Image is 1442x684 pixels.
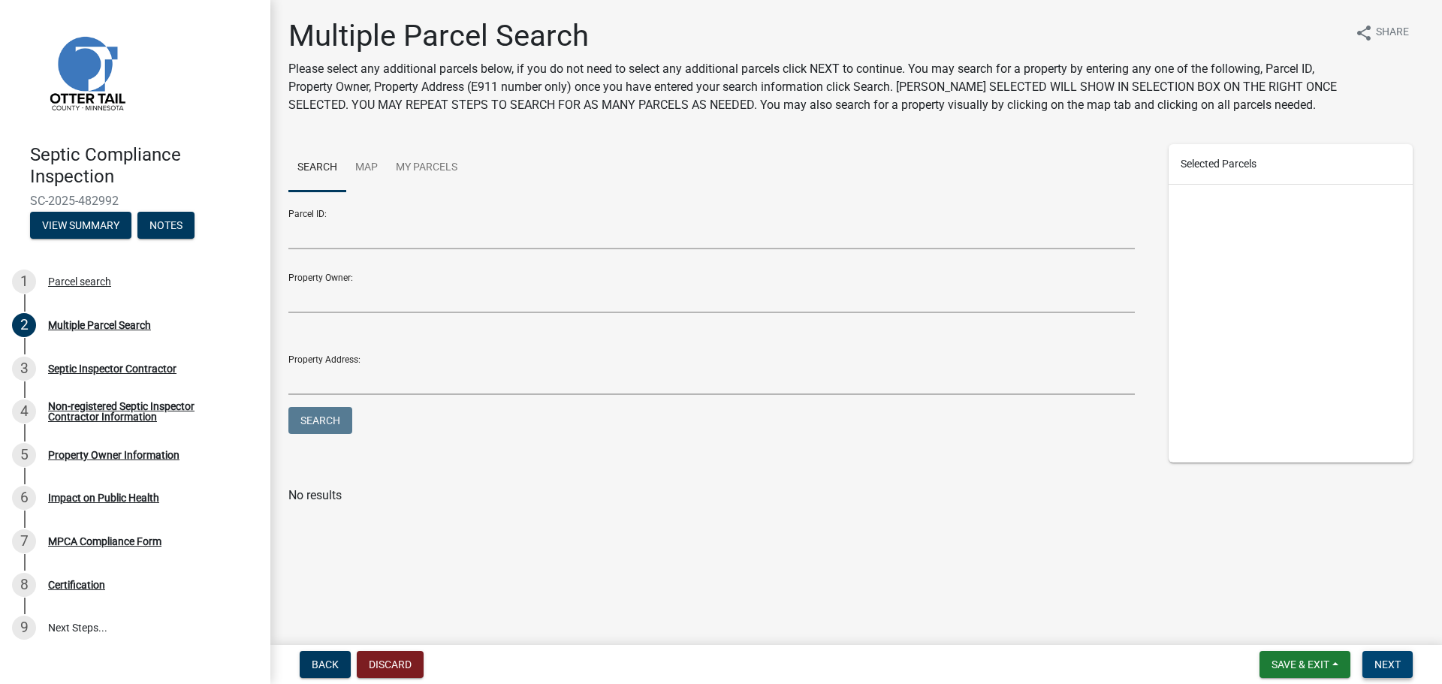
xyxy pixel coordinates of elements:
p: No results [288,487,1424,505]
div: 3 [12,357,36,381]
a: Search [288,144,346,192]
div: Septic Inspector Contractor [48,363,176,374]
span: Save & Exit [1272,658,1329,670]
div: 6 [12,486,36,510]
wm-modal-confirm: Notes [137,220,195,232]
div: Parcel search [48,276,111,287]
button: Save & Exit [1259,651,1350,678]
wm-modal-confirm: Summary [30,220,131,232]
h1: Multiple Parcel Search [288,18,1343,54]
div: Multiple Parcel Search [48,320,151,330]
i: share [1355,24,1373,42]
button: Back [300,651,351,678]
p: Please select any additional parcels below, if you do not need to select any additional parcels c... [288,60,1343,114]
div: 5 [12,443,36,467]
h4: Septic Compliance Inspection [30,144,258,188]
div: Impact on Public Health [48,493,159,503]
a: Map [346,144,387,192]
span: Back [312,658,339,670]
div: 9 [12,616,36,640]
span: Share [1376,24,1409,42]
button: Discard [357,651,424,678]
button: shareShare [1343,18,1421,47]
div: 4 [12,399,36,423]
button: Search [288,407,352,434]
div: 1 [12,270,36,294]
div: Property Owner Information [48,450,179,460]
div: 7 [12,529,36,553]
button: Notes [137,212,195,239]
button: View Summary [30,212,131,239]
button: Next [1362,651,1413,678]
div: Non-registered Septic Inspector Contractor Information [48,401,246,422]
span: Next [1374,658,1401,670]
span: SC-2025-482992 [30,194,240,208]
div: Selected Parcels [1169,144,1413,185]
div: 2 [12,313,36,337]
a: My Parcels [387,144,466,192]
div: 8 [12,573,36,597]
div: Certification [48,580,105,590]
img: Otter Tail County, Minnesota [30,16,143,128]
div: MPCA Compliance Form [48,536,161,547]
